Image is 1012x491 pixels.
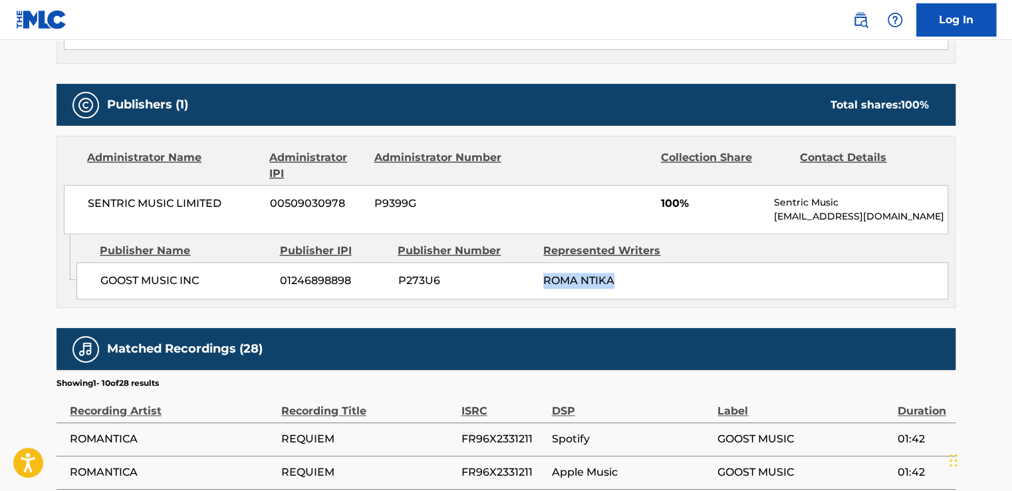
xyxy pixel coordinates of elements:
[57,377,159,389] p: Showing 1 - 10 of 28 results
[661,196,764,212] span: 100%
[78,97,94,113] img: Publishers
[461,464,545,480] span: FR96X2331211
[107,341,263,357] h5: Matched Recordings (28)
[281,431,454,447] span: REQUIEM
[70,389,275,419] div: Recording Artist
[949,440,957,480] div: Drag
[551,431,711,447] span: Spotify
[852,12,868,28] img: search
[717,464,890,480] span: GOOST MUSIC
[100,273,270,289] span: GOOST MUSIC INC
[551,389,711,419] div: DSP
[661,150,790,182] div: Collection Share
[398,243,533,259] div: Publisher Number
[398,273,533,289] span: P273U6
[107,97,188,112] h5: Publishers (1)
[901,98,929,111] span: 100 %
[78,341,94,357] img: Matched Recordings
[461,389,545,419] div: ISRC
[279,243,388,259] div: Publisher IPI
[281,389,454,419] div: Recording Title
[882,7,908,33] div: Help
[70,464,275,480] span: ROMANTICA
[774,196,948,210] p: Sentric Music
[717,389,890,419] div: Label
[374,196,503,212] span: P9399G
[100,243,269,259] div: Publisher Name
[374,150,503,182] div: Administrator Number
[551,464,711,480] span: Apple Music
[270,196,364,212] span: 00509030978
[543,243,679,259] div: Represented Writers
[847,7,874,33] a: Public Search
[281,464,454,480] span: REQUIEM
[898,389,949,419] div: Duration
[774,210,948,224] p: [EMAIL_ADDRESS][DOMAIN_NAME]
[916,3,996,37] a: Log In
[16,10,67,29] img: MLC Logo
[898,464,949,480] span: 01:42
[800,150,929,182] div: Contact Details
[280,273,388,289] span: 01246898898
[830,97,929,113] div: Total shares:
[946,427,1012,491] iframe: Chat Widget
[887,12,903,28] img: help
[269,150,364,182] div: Administrator IPI
[898,431,949,447] span: 01:42
[87,150,259,182] div: Administrator Name
[543,274,614,287] span: ROMA NTIKA
[70,431,275,447] span: ROMANTICA
[717,431,890,447] span: GOOST MUSIC
[461,431,545,447] span: FR96X2331211
[88,196,260,212] span: SENTRIC MUSIC LIMITED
